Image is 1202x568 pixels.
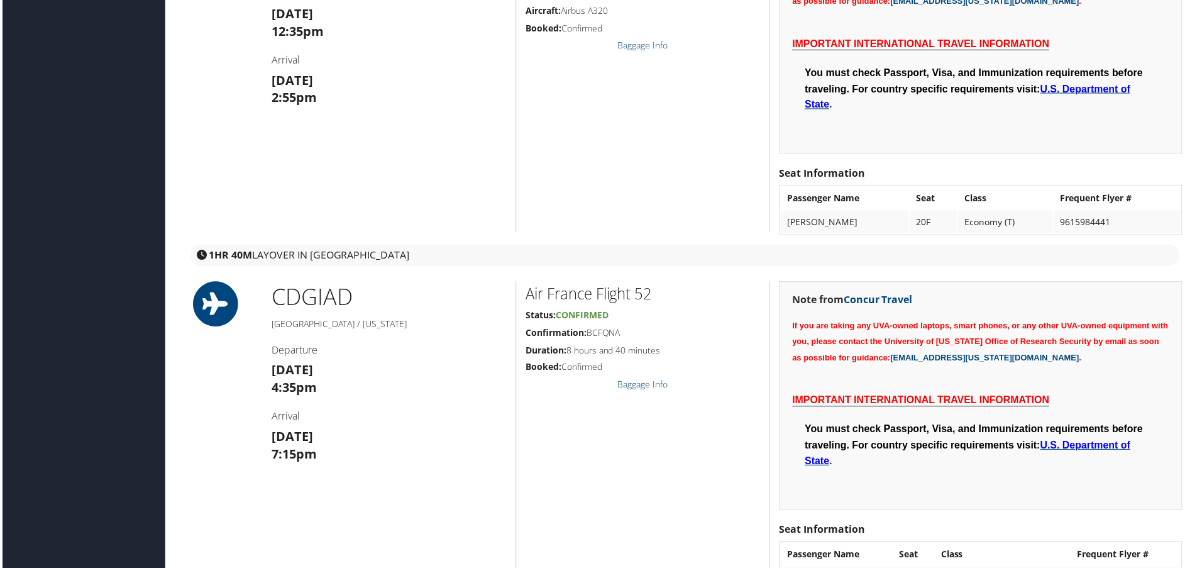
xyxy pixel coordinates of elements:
[270,282,506,314] h1: CDG IAD
[526,22,561,34] strong: Booked:
[894,545,935,568] th: Seat
[270,72,312,89] strong: [DATE]
[270,319,506,331] h5: [GEOGRAPHIC_DATA] / [US_STATE]
[526,284,761,306] h2: Air France Flight 52
[960,211,1055,234] td: Economy (T)
[830,455,834,469] span: .
[270,447,316,464] strong: 7:15pm
[270,53,506,67] h4: Arrival
[793,396,1052,407] span: IMPORTANT INTERNATIONAL TRAVEL INFORMATION
[912,187,959,210] th: Seat
[189,245,1182,267] div: layover in [GEOGRAPHIC_DATA]
[806,425,1145,452] span: You must check Passport, Visa, and Immunization requirements before traveling. For country specif...
[793,322,1171,364] span: If you are taking any UVA-owned laptops, smart phones, or any other UVA-owned equipment with you,...
[270,89,316,106] strong: 2:55pm
[912,211,959,234] td: 20F
[526,328,761,340] h5: BCFQNA
[937,545,1072,568] th: Class
[526,22,761,35] h5: Confirmed
[526,345,566,357] strong: Duration:
[793,294,914,308] strong: Note from
[618,380,668,392] a: Baggage Info
[526,362,561,374] strong: Booked:
[782,187,910,210] th: Passenger Name
[270,23,323,40] strong: 12:35pm
[806,67,1145,94] span: You must check Passport, Visa, and Immunization requirements before traveling. For country specif...
[960,187,1055,210] th: Class
[830,97,834,111] span: .
[207,249,251,263] strong: 1HR 40M
[526,4,561,16] strong: Aircraft:
[270,344,506,358] h4: Departure
[1056,211,1183,234] td: 9615984441
[270,5,312,22] strong: [DATE]
[782,211,910,234] td: [PERSON_NAME]
[526,310,556,322] strong: Status:
[1056,187,1183,210] th: Frequent Flyer #
[780,167,866,181] strong: Seat Information
[526,345,761,358] h5: 8 hours and 40 minutes
[556,310,609,322] span: Confirmed
[782,545,893,568] th: Passenger Name
[892,354,1081,364] a: [EMAIL_ADDRESS][US_STATE][DOMAIN_NAME]
[793,38,1052,49] span: IMPORTANT INTERNATIONAL TRAVEL INFORMATION
[270,430,312,447] strong: [DATE]
[1073,545,1183,568] th: Frequent Flyer #
[526,362,761,375] h5: Confirmed
[270,411,506,425] h4: Arrival
[845,294,914,308] a: Concur Travel
[526,4,761,17] h5: Airbus A320
[780,525,866,538] strong: Seat Information
[618,39,668,51] a: Baggage Info
[270,381,316,398] strong: 4:35pm
[270,363,312,380] strong: [DATE]
[526,328,587,340] strong: Confirmation:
